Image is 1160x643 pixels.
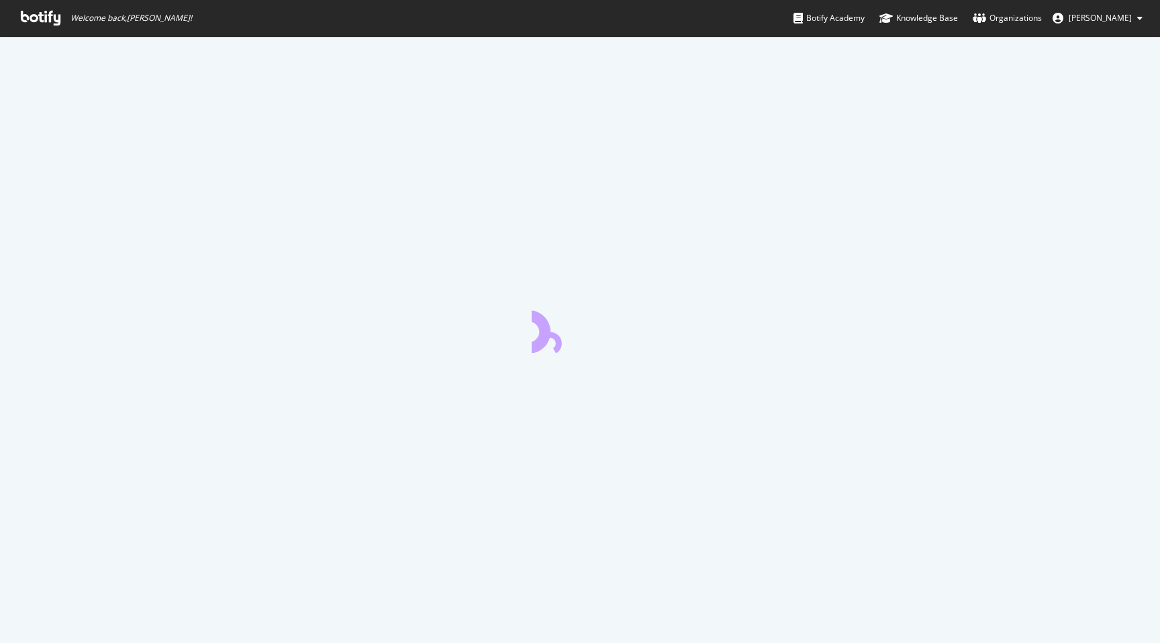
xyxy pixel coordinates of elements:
div: Botify Academy [793,11,865,25]
div: Knowledge Base [879,11,958,25]
div: Organizations [973,11,1042,25]
button: [PERSON_NAME] [1042,7,1153,29]
div: animation [532,305,628,353]
span: Roy Vannakittikun [1069,12,1132,23]
span: Welcome back, [PERSON_NAME] ! [70,13,192,23]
